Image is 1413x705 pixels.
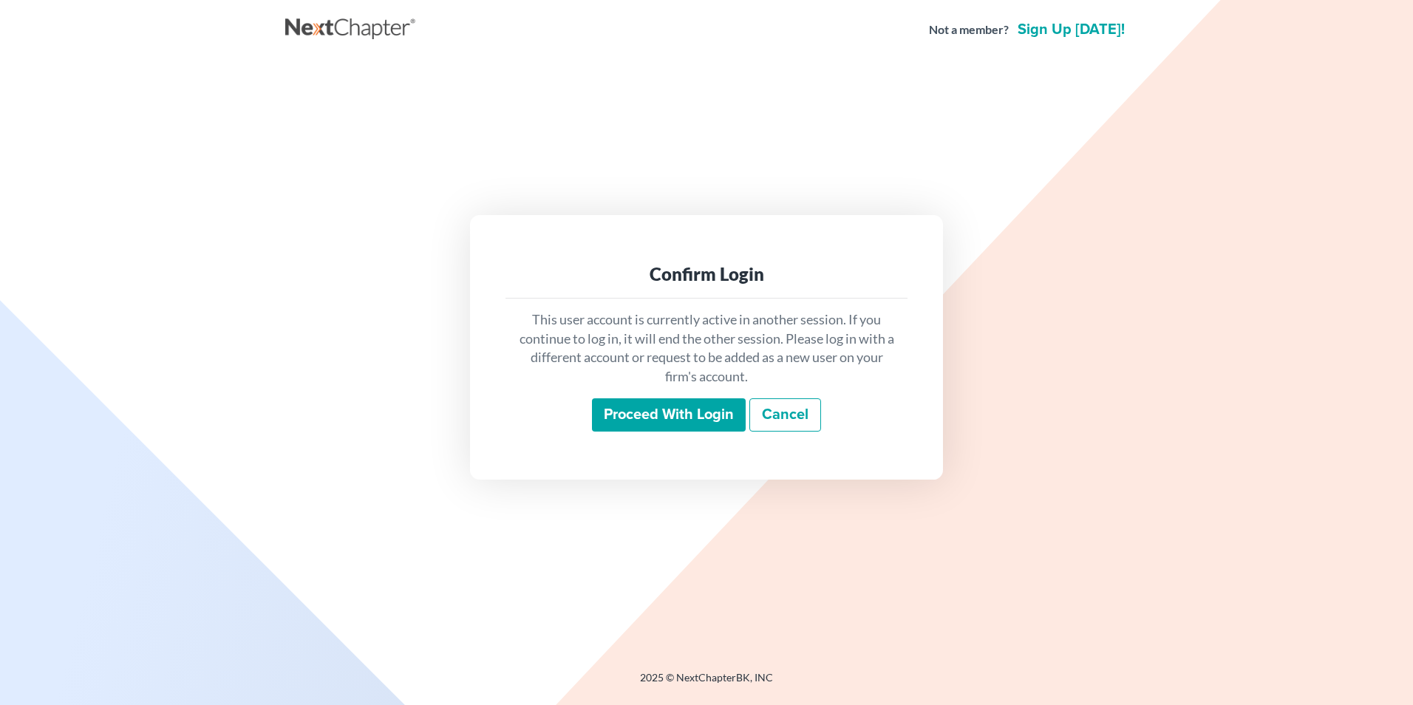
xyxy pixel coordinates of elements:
a: Sign up [DATE]! [1015,22,1128,37]
a: Cancel [749,398,821,432]
strong: Not a member? [929,21,1009,38]
p: This user account is currently active in another session. If you continue to log in, it will end ... [517,310,896,386]
div: 2025 © NextChapterBK, INC [285,670,1128,697]
input: Proceed with login [592,398,746,432]
div: Confirm Login [517,262,896,286]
